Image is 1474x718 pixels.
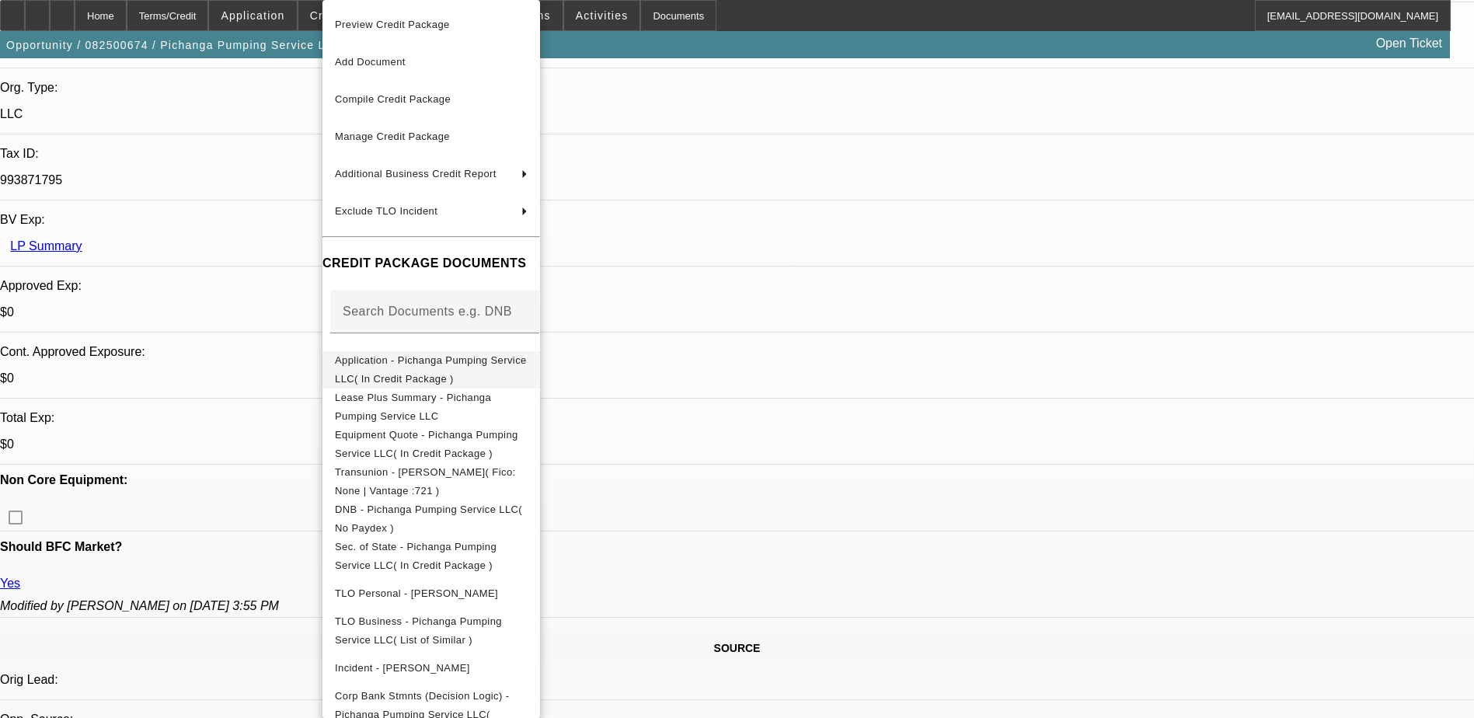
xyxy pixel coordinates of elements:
span: Preview Credit Package [335,19,450,30]
span: Manage Credit Package [335,131,450,142]
span: Exclude TLO Incident [335,205,437,217]
span: TLO Business - Pichanga Pumping Service LLC( List of Similar ) [335,615,502,646]
button: Application - Pichanga Pumping Service LLC( In Credit Package ) [322,351,540,389]
span: Compile Credit Package [335,93,451,105]
span: DNB - Pichanga Pumping Service LLC( No Paydex ) [335,504,522,534]
span: TLO Personal - [PERSON_NAME] [335,587,498,599]
button: Lease Plus Summary - Pichanga Pumping Service LLC [322,389,540,426]
span: Incident - [PERSON_NAME] [335,662,470,674]
button: Sec. of State - Pichanga Pumping Service LLC( In Credit Package ) [322,538,540,575]
span: Application - Pichanga Pumping Service LLC( In Credit Package ) [335,354,527,385]
span: Sec. of State - Pichanga Pumping Service LLC( In Credit Package ) [335,541,497,571]
span: Transunion - [PERSON_NAME]( Fico: None | Vantage :721 ) [335,466,516,497]
h4: CREDIT PACKAGE DOCUMENTS [322,254,540,273]
button: Equipment Quote - Pichanga Pumping Service LLC( In Credit Package ) [322,426,540,463]
span: Additional Business Credit Report [335,168,497,179]
span: Equipment Quote - Pichanga Pumping Service LLC( In Credit Package ) [335,429,518,459]
span: Lease Plus Summary - Pichanga Pumping Service LLC [335,392,491,422]
span: Add Document [335,56,406,68]
button: Incident - Ascuna Vergaray, Junior [322,650,540,687]
button: TLO Business - Pichanga Pumping Service LLC( List of Similar ) [322,612,540,650]
button: DNB - Pichanga Pumping Service LLC( No Paydex ) [322,500,540,538]
button: Transunion - Ascuna Vergaray, Junior( Fico: None | Vantage :721 ) [322,463,540,500]
mat-label: Search Documents e.g. DNB [343,305,512,318]
button: TLO Personal - Ascuna Vergaray, Junior [322,575,540,612]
